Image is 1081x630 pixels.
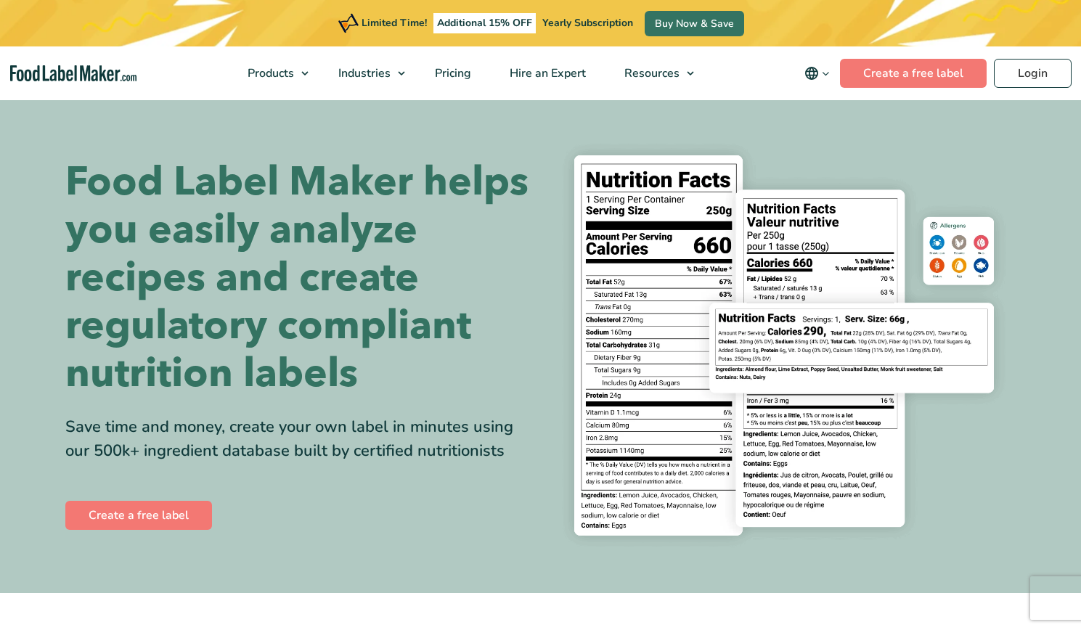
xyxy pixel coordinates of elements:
[620,65,681,81] span: Resources
[433,13,536,33] span: Additional 15% OFF
[65,501,212,530] a: Create a free label
[65,415,530,463] div: Save time and money, create your own label in minutes using our 500k+ ingredient database built b...
[229,46,316,100] a: Products
[362,16,427,30] span: Limited Time!
[840,59,987,88] a: Create a free label
[416,46,487,100] a: Pricing
[65,158,530,398] h1: Food Label Maker helps you easily analyze recipes and create regulatory compliant nutrition labels
[605,46,701,100] a: Resources
[505,65,587,81] span: Hire an Expert
[319,46,412,100] a: Industries
[243,65,295,81] span: Products
[334,65,392,81] span: Industries
[491,46,602,100] a: Hire an Expert
[542,16,633,30] span: Yearly Subscription
[994,59,1072,88] a: Login
[431,65,473,81] span: Pricing
[645,11,744,36] a: Buy Now & Save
